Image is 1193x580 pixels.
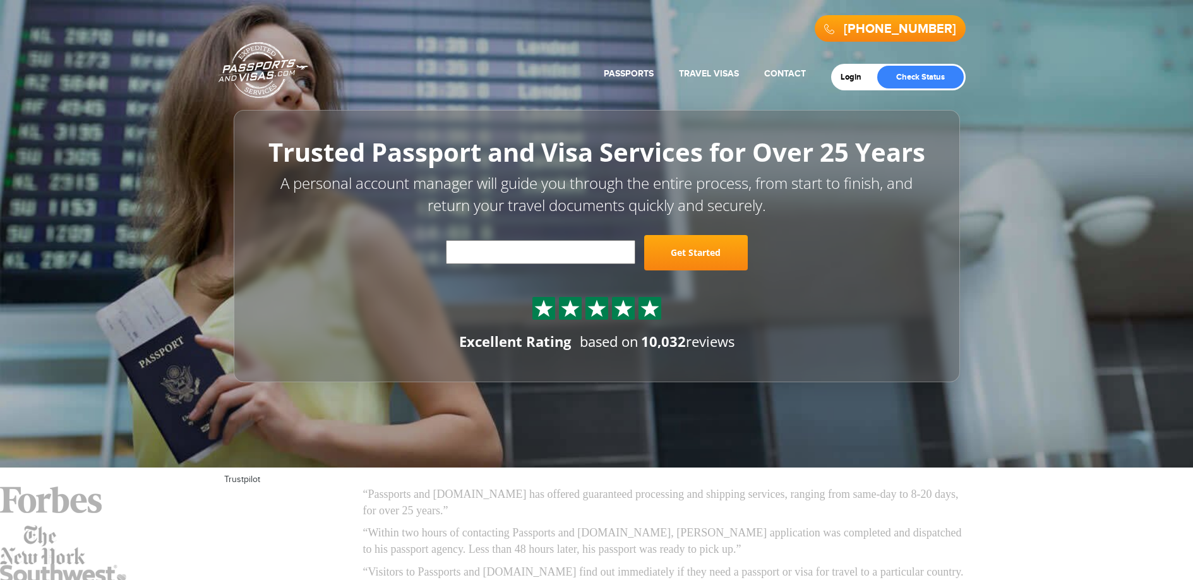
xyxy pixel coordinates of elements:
span: based on [580,332,638,351]
img: Sprite St [587,299,606,318]
a: Contact [764,68,806,79]
a: [PHONE_NUMBER] [844,21,956,37]
img: Sprite St [561,299,580,318]
img: Sprite St [534,299,553,318]
a: Check Status [877,66,964,88]
a: Trustpilot [224,474,260,485]
span: reviews [641,332,734,351]
a: Passports & [DOMAIN_NAME] [219,42,308,99]
p: “Passports and [DOMAIN_NAME] has offered guaranteed processing and shipping services, ranging fro... [363,486,969,519]
img: Sprite St [614,299,633,318]
a: Get Started [644,235,748,270]
a: Login [841,72,870,82]
p: A personal account manager will guide you through the entire process, from start to finish, and r... [262,172,932,216]
a: Passports [604,68,654,79]
h1: Trusted Passport and Visa Services for Over 25 Years [262,138,932,166]
strong: 10,032 [641,332,686,351]
div: Excellent Rating [459,332,571,351]
a: Travel Visas [679,68,739,79]
p: “Within two hours of contacting Passports and [DOMAIN_NAME], [PERSON_NAME] application was comple... [363,525,969,557]
img: Sprite St [640,299,659,318]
